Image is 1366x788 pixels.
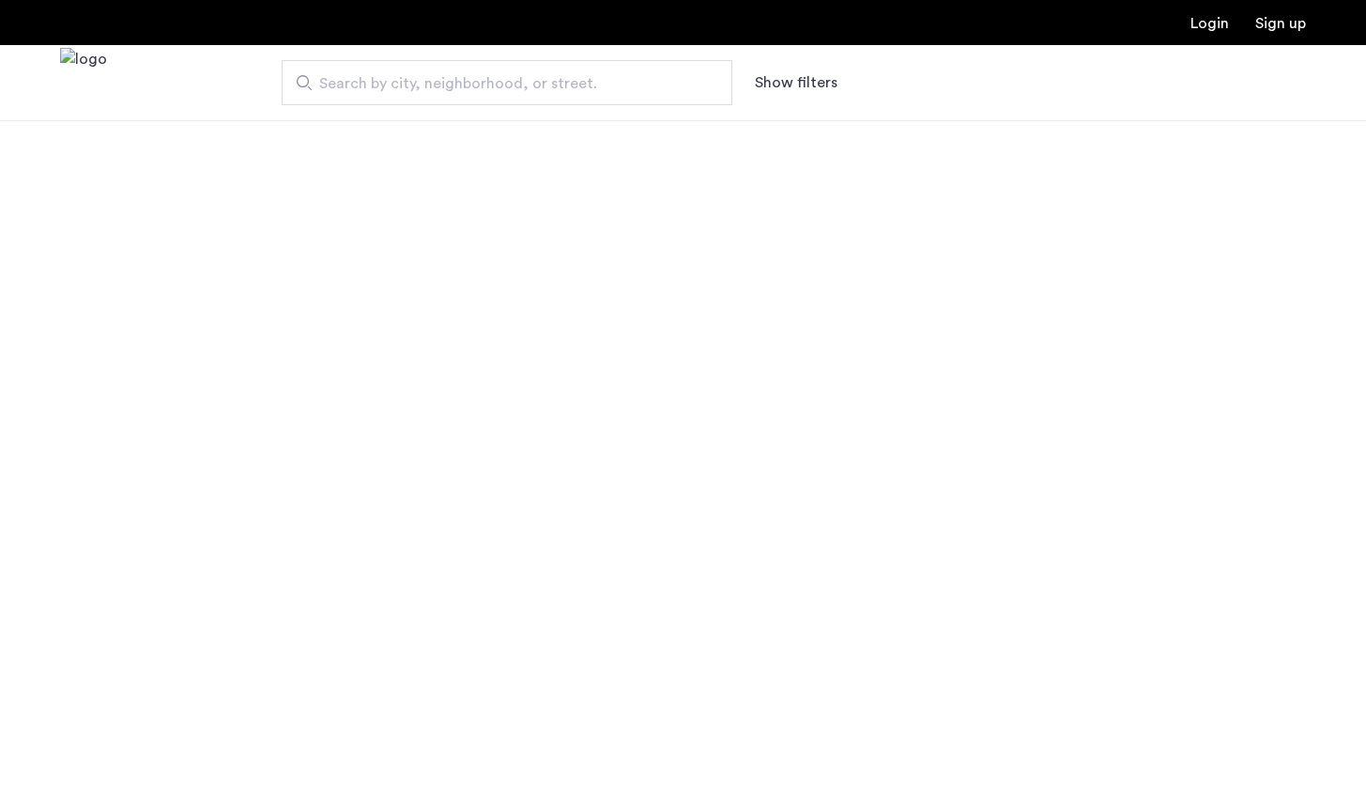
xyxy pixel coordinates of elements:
[60,48,107,118] img: logo
[60,48,107,118] a: Cazamio Logo
[1190,16,1229,31] a: Login
[1255,16,1306,31] a: Registration
[319,72,680,95] span: Search by city, neighborhood, or street.
[755,71,837,94] button: Show or hide filters
[282,60,732,105] input: Apartment Search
